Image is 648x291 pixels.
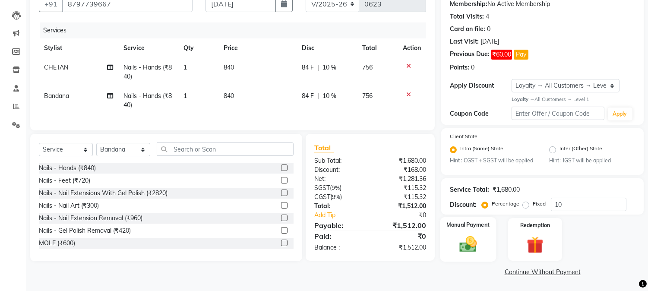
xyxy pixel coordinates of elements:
img: _cash.svg [454,234,483,255]
div: [DATE] [480,37,499,46]
label: Inter (Other) State [559,145,602,155]
label: Redemption [520,221,550,229]
div: Paid: [308,231,370,241]
th: Qty [179,38,219,58]
a: Continue Without Payment [443,268,642,277]
span: 840 [224,63,234,71]
span: | [317,63,319,72]
label: Percentage [492,200,519,208]
span: Total [314,143,334,152]
div: Payable: [308,220,370,231]
th: Disc [297,38,357,58]
div: Nails - Nail Extensions With Gel Polish (₹2820) [39,189,168,198]
div: Service Total: [450,185,489,194]
div: Apply Discount [450,81,512,90]
div: Nails - Nail Art (₹300) [39,201,99,210]
div: Points: [450,63,469,72]
span: ₹60.00 [491,50,512,60]
div: Coupon Code [450,109,512,118]
th: Total [357,38,398,58]
div: ( ) [308,183,370,193]
div: Net: [308,174,370,183]
div: ( ) [308,193,370,202]
label: Manual Payment [447,221,490,229]
div: ₹0 [381,211,433,220]
span: | [317,92,319,101]
div: Discount: [308,165,370,174]
span: 9% [332,184,340,191]
div: All Customers → Level 1 [512,96,635,103]
span: 9% [332,193,340,200]
span: 756 [362,92,373,100]
th: Service [118,38,179,58]
label: Client State [450,133,477,140]
th: Action [398,38,426,58]
img: _gift.svg [522,234,549,256]
span: Nails - Hands (₹840) [123,92,172,109]
div: Last Visit: [450,37,479,46]
div: ₹115.32 [370,183,433,193]
span: CGST [314,193,330,201]
div: ₹1,512.00 [370,243,433,252]
small: Hint : CGST + SGST will be applied [450,157,536,164]
div: Balance : [308,243,370,252]
span: 84 F [302,63,314,72]
th: Price [218,38,297,58]
small: Hint : IGST will be applied [549,157,635,164]
span: 1 [184,92,187,100]
span: Bandana [44,92,69,100]
div: ₹1,512.00 [370,202,433,211]
span: 1 [184,63,187,71]
div: MOLE (₹600) [39,239,75,248]
button: Apply [608,108,632,120]
div: ₹1,680.00 [370,156,433,165]
div: ₹1,512.00 [370,220,433,231]
span: 840 [224,92,234,100]
a: Add Tip [308,211,381,220]
div: ₹1,680.00 [493,185,520,194]
div: Nails - Nail Extension Removal (₹960) [39,214,142,223]
strong: Loyalty → [512,96,534,102]
div: Discount: [450,200,477,209]
div: Nails - Hands (₹840) [39,164,96,173]
div: Services [40,22,433,38]
th: Stylist [39,38,118,58]
div: Previous Due: [450,50,490,60]
div: Nails - Feet (₹720) [39,176,90,185]
span: SGST [314,184,330,192]
div: Total Visits: [450,12,484,21]
span: Nails - Hands (₹840) [123,63,172,80]
div: ₹1,281.36 [370,174,433,183]
div: ₹115.32 [370,193,433,202]
span: 84 F [302,92,314,101]
label: Intra (Same) State [460,145,503,155]
span: CHETAN [44,63,68,71]
div: 0 [487,25,490,34]
input: Search or Scan [157,142,294,156]
input: Enter Offer / Coupon Code [512,107,604,120]
div: Total: [308,202,370,211]
span: 756 [362,63,373,71]
div: ₹168.00 [370,165,433,174]
div: Sub Total: [308,156,370,165]
div: 4 [486,12,489,21]
label: Fixed [533,200,546,208]
div: ₹0 [370,231,433,241]
div: Card on file: [450,25,485,34]
div: Nails - Gel Polish Removal (₹420) [39,226,131,235]
div: 0 [471,63,474,72]
span: 10 % [322,92,336,101]
span: 10 % [322,63,336,72]
button: Pay [514,50,528,60]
